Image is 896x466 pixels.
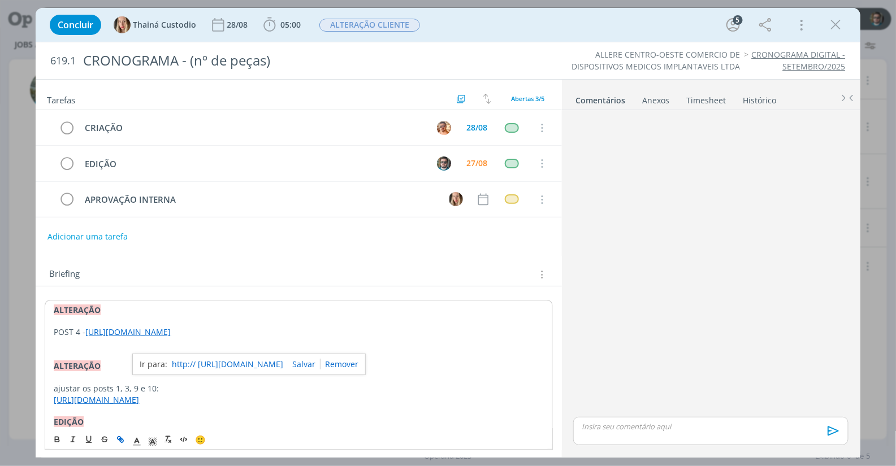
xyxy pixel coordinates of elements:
[47,227,128,247] button: Adicionar uma tarefa
[575,90,626,106] a: Comentários
[227,21,250,29] div: 28/08
[85,326,171,337] a: [URL][DOMAIN_NAME]
[483,94,491,104] img: arrow-down-up.svg
[437,121,451,135] img: V
[448,191,465,208] button: T
[80,121,426,135] div: CRIAÇÃO
[436,155,453,172] button: R
[78,47,509,75] div: CRONOGRAMA - (nº de peças)
[172,357,283,372] a: http:// [URL][DOMAIN_NAME]
[724,16,742,34] button: 5
[54,383,543,394] p: ajustar os posts 1, 3, 9 e 10:
[114,16,196,33] button: TThainá Custodio
[512,94,545,103] span: Abertas 3/5
[467,159,488,167] div: 27/08
[50,55,76,67] span: 619.1
[752,49,846,71] a: CRONOGRAMA DIGITAL - SETEMBRO/2025
[145,433,161,447] span: Cor de Fundo
[54,326,543,338] p: POST 4 -
[129,433,145,447] span: Cor do Texto
[643,95,670,106] div: Anexos
[195,434,206,446] span: 🙂
[319,18,421,32] button: ALTERAÇÃO CLIENTE
[686,90,727,106] a: Timesheet
[54,360,101,371] strong: ALTERAÇÃO
[436,119,453,136] button: V
[133,21,196,29] span: Thainá Custodio
[54,416,84,427] strong: EDIÇÃO
[280,19,301,30] span: 05:00
[80,157,426,171] div: EDIÇÃO
[437,156,451,171] img: R
[467,124,488,132] div: 28/08
[192,433,208,447] button: 🙂
[54,394,139,405] a: [URL][DOMAIN_NAME]
[733,15,743,25] div: 5
[49,267,80,282] span: Briefing
[572,49,740,71] a: ALLERE CENTRO-OESTE COMERCIO DE DISPOSITIVOS MEDICOS IMPLANTAVEIS LTDA
[743,90,777,106] a: Histórico
[449,192,463,206] img: T
[261,16,304,34] button: 05:00
[50,15,101,35] button: Concluir
[36,8,860,458] div: dialog
[319,19,420,32] span: ALTERAÇÃO CLIENTE
[47,92,75,106] span: Tarefas
[114,16,131,33] img: T
[54,304,101,315] strong: ALTERAÇÃO
[58,20,93,29] span: Concluir
[80,193,438,207] div: APROVAÇÃO INTERNA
